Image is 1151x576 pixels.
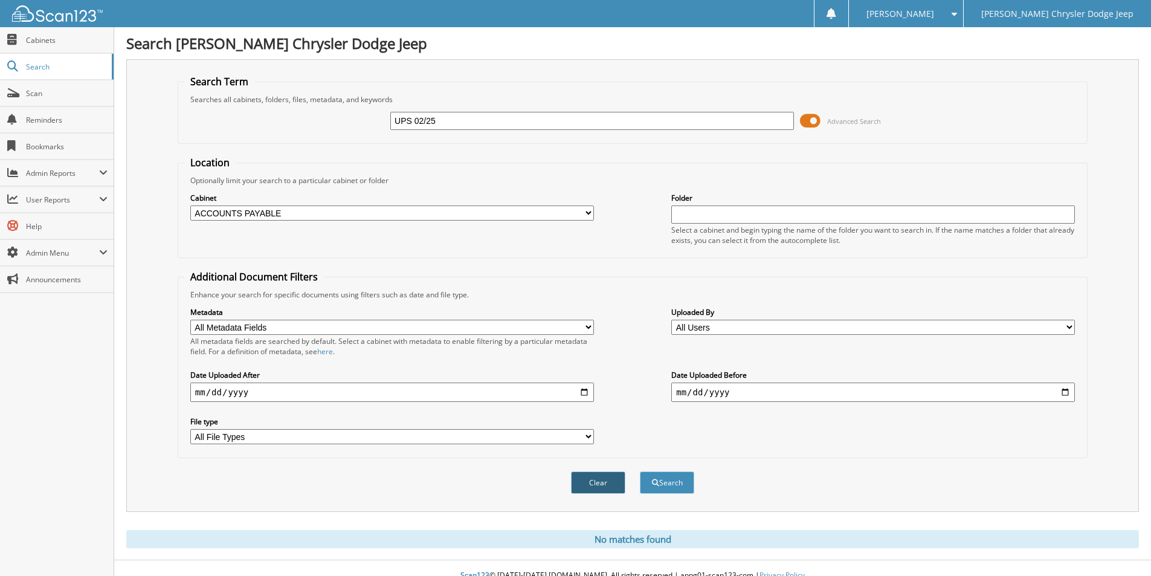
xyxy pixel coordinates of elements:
[184,270,324,283] legend: Additional Document Filters
[126,33,1139,53] h1: Search [PERSON_NAME] Chrysler Dodge Jeep
[126,530,1139,548] div: No matches found
[190,416,594,427] label: File type
[640,471,694,494] button: Search
[26,88,108,99] span: Scan
[26,62,106,72] span: Search
[827,117,881,126] span: Advanced Search
[184,75,254,88] legend: Search Term
[671,307,1075,317] label: Uploaded By
[26,274,108,285] span: Announcements
[26,115,108,125] span: Reminders
[184,290,1081,300] div: Enhance your search for specific documents using filters such as date and file type.
[981,10,1133,18] span: [PERSON_NAME] Chrysler Dodge Jeep
[26,168,99,178] span: Admin Reports
[671,370,1075,380] label: Date Uploaded Before
[671,225,1075,245] div: Select a cabinet and begin typing the name of the folder you want to search in. If the name match...
[190,307,594,317] label: Metadata
[26,141,108,152] span: Bookmarks
[184,175,1081,186] div: Optionally limit your search to a particular cabinet or folder
[12,5,103,22] img: scan123-logo-white.svg
[184,156,236,169] legend: Location
[190,336,594,357] div: All metadata fields are searched by default. Select a cabinet with metadata to enable filtering b...
[190,370,594,380] label: Date Uploaded After
[184,94,1081,105] div: Searches all cabinets, folders, files, metadata, and keywords
[317,346,333,357] a: here
[26,221,108,231] span: Help
[190,383,594,402] input: start
[671,383,1075,402] input: end
[26,248,99,258] span: Admin Menu
[671,193,1075,203] label: Folder
[26,35,108,45] span: Cabinets
[571,471,625,494] button: Clear
[866,10,934,18] span: [PERSON_NAME]
[26,195,99,205] span: User Reports
[190,193,594,203] label: Cabinet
